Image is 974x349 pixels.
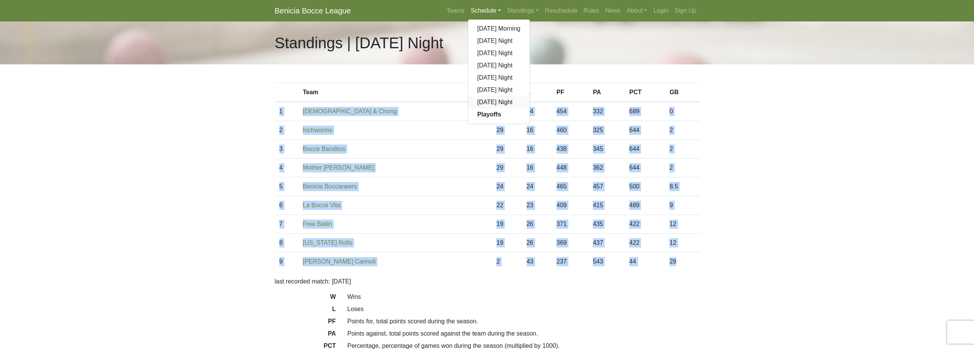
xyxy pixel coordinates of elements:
a: Teams [444,3,468,18]
td: 22 [492,196,522,215]
td: 29 [665,252,699,271]
a: La Bocce Vita [303,202,340,208]
td: 26 [522,215,552,234]
td: 29 [492,121,522,140]
a: Schedule [468,3,504,18]
td: 16 [522,121,552,140]
td: 371 [552,215,588,234]
td: 3 [275,140,299,159]
h1: Standings | [DATE] Night [275,34,444,52]
a: [PERSON_NAME] Cannoli [303,258,375,265]
td: 415 [588,196,625,215]
p: last recorded match: [DATE] [275,277,700,286]
td: 237 [552,252,588,271]
a: [DATE] Morning [468,23,530,35]
a: Rules [581,3,602,18]
td: 435 [588,215,625,234]
td: 29 [492,140,522,159]
a: [DATE] Night [468,84,530,96]
td: 689 [625,102,665,121]
a: Inchworms [303,127,332,133]
td: 2 [665,140,699,159]
td: 7 [275,215,299,234]
td: 9 [275,252,299,271]
td: 24 [492,177,522,196]
a: [DATE] Night [468,47,530,59]
td: 457 [588,177,625,196]
td: 489 [625,196,665,215]
td: 44 [625,252,665,271]
th: PCT [625,83,665,102]
td: 14 [522,102,552,121]
td: 369 [552,234,588,252]
td: 19 [492,215,522,234]
a: Standings [504,3,542,18]
td: 437 [588,234,625,252]
td: 9 [665,196,699,215]
dt: PA [269,329,342,341]
td: 543 [588,252,625,271]
td: 2 [665,159,699,177]
a: [DATE] Night [468,35,530,47]
td: 6 [275,196,299,215]
a: Login [650,3,671,18]
td: 438 [552,140,588,159]
dd: Wins [342,292,705,301]
a: Bocce Banditos [303,146,345,152]
td: 332 [588,102,625,121]
td: 26 [522,234,552,252]
td: 644 [625,140,665,159]
td: 448 [552,159,588,177]
td: 454 [552,102,588,121]
td: 2 [665,121,699,140]
td: 2 [275,121,299,140]
strong: Playoffs [477,111,501,118]
td: 16 [522,140,552,159]
dt: L [269,305,342,317]
td: 29 [492,159,522,177]
dd: Points for, total points scored during the season. [342,317,705,326]
td: 12 [665,234,699,252]
th: L [522,83,552,102]
td: 23 [522,196,552,215]
td: 500 [625,177,665,196]
td: 2 [492,252,522,271]
td: 644 [625,121,665,140]
a: [DATE] Night [468,59,530,72]
td: 0 [665,102,699,121]
dd: Loses [342,305,705,314]
a: [DATE] Night [468,96,530,108]
td: 325 [588,121,625,140]
td: 362 [588,159,625,177]
a: [US_STATE] Rolls [303,239,352,246]
dt: PF [269,317,342,329]
td: 24 [522,177,552,196]
td: 1 [275,102,299,121]
th: PA [588,83,625,102]
a: Benicia Buccaneers [303,183,357,190]
td: 465 [552,177,588,196]
td: 16 [522,159,552,177]
dd: Points against, total points scored against the team during the season. [342,329,705,338]
td: 422 [625,234,665,252]
a: [DATE] Night [468,72,530,84]
a: Benicia Bocce League [275,3,351,18]
td: 422 [625,215,665,234]
td: 12 [665,215,699,234]
td: 8.5 [665,177,699,196]
td: 5 [275,177,299,196]
a: Free Ballin [303,221,332,227]
a: Reschedule [542,3,581,18]
th: Team [298,83,492,102]
td: 644 [625,159,665,177]
a: Mother [PERSON_NAME] [303,164,374,171]
td: 345 [588,140,625,159]
td: 409 [552,196,588,215]
th: PF [552,83,588,102]
td: 460 [552,121,588,140]
a: Sign Up [672,3,700,18]
th: GB [665,83,699,102]
a: News [602,3,624,18]
a: About [624,3,651,18]
a: Playoffs [468,108,530,121]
